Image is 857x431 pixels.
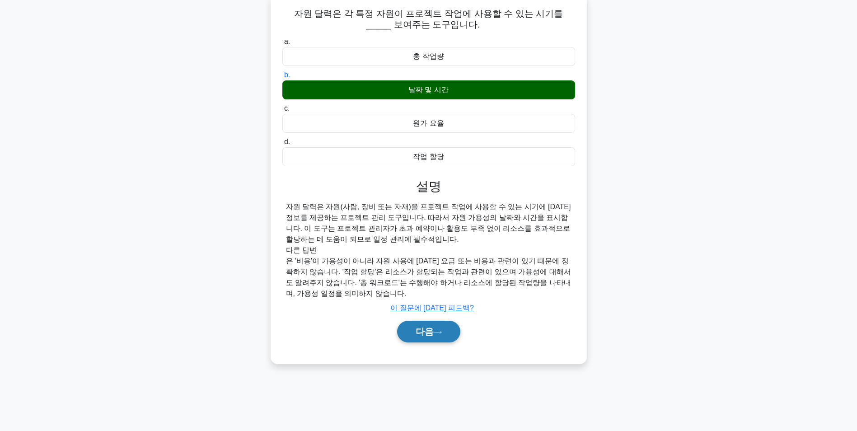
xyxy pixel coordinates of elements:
[416,327,434,337] font: 다음
[294,9,563,29] font: 자원 달력은 각 특정 자원이 프로젝트 작업에 사용할 수 있는 시기를 _____ 보여주는 도구입니다.
[284,37,290,45] span: a.
[284,104,290,112] span: c.
[282,114,575,133] div: 원가 요율
[282,147,575,166] div: 작업 할당
[282,80,575,99] div: 날짜 및 시간
[286,201,571,299] div: 자원 달력은 자원(사람, 장비 또는 자재)을 프로젝트 작업에 사용할 수 있는 시기에 [DATE] 정보를 제공하는 프로젝트 관리 도구입니다. 따라서 자원 가용성의 날짜와 시간을...
[397,321,460,342] button: 다음
[284,138,290,145] span: d.
[282,47,575,66] div: 총 작업량
[284,71,290,79] span: b.
[390,304,474,312] a: 이 질문에 [DATE] 피드백?
[288,179,570,194] h3: 설명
